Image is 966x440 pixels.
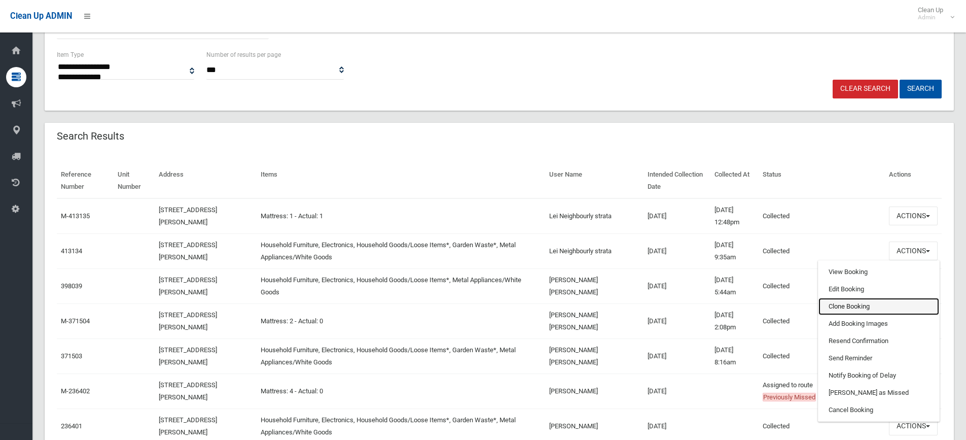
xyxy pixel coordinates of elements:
th: Items [257,163,545,198]
a: 371503 [61,352,82,360]
a: Add Booking Images [818,315,939,332]
a: 398039 [61,282,82,290]
span: Clean Up [913,6,953,21]
a: M-371504 [61,317,90,325]
th: Unit Number [114,163,155,198]
a: [PERSON_NAME] as Missed [818,384,939,401]
td: [PERSON_NAME] [PERSON_NAME] [545,339,643,374]
td: Collected [759,303,885,339]
td: [DATE] 9:35am [710,233,759,268]
button: Actions [889,242,938,260]
td: [DATE] [643,303,710,339]
td: Assigned to route [759,374,885,409]
td: Collected [759,198,885,234]
span: Clean Up ADMIN [10,11,72,21]
label: Item Type [57,49,84,60]
a: [STREET_ADDRESS][PERSON_NAME] [159,381,217,401]
td: [PERSON_NAME] [PERSON_NAME] [545,268,643,303]
td: [DATE] [643,233,710,268]
a: Cancel Booking [818,401,939,419]
td: Mattress: 1 - Actual: 1 [257,198,545,234]
a: [STREET_ADDRESS][PERSON_NAME] [159,346,217,366]
a: Notify Booking of Delay [818,367,939,384]
td: [PERSON_NAME] [545,374,643,409]
a: Clone Booking [818,298,939,315]
td: [DATE] [643,268,710,303]
button: Actions [889,207,938,225]
a: Send Reminder [818,350,939,367]
td: [DATE] [643,374,710,409]
td: Collected [759,268,885,303]
a: 413134 [61,247,82,255]
td: Lei Neighbourly strata [545,198,643,234]
th: Actions [885,163,942,198]
a: View Booking [818,263,939,281]
a: [STREET_ADDRESS][PERSON_NAME] [159,241,217,261]
a: M-236402 [61,387,90,395]
th: Collected At [710,163,759,198]
td: Household Furniture, Electronics, Household Goods/Loose Items*, Metal Appliances/White Goods [257,268,545,303]
th: Status [759,163,885,198]
small: Admin [918,14,943,21]
th: User Name [545,163,643,198]
a: [STREET_ADDRESS][PERSON_NAME] [159,311,217,331]
button: Actions [889,417,938,435]
td: Household Furniture, Electronics, Household Goods/Loose Items*, Garden Waste*, Metal Appliances/W... [257,339,545,374]
button: Search [900,80,942,98]
td: [DATE] 5:44am [710,268,759,303]
td: Collected [759,339,885,374]
a: [STREET_ADDRESS][PERSON_NAME] [159,206,217,226]
td: [DATE] [643,339,710,374]
td: Collected [759,233,885,268]
a: Edit Booking [818,281,939,298]
label: Number of results per page [206,49,281,60]
td: [DATE] [643,198,710,234]
a: [STREET_ADDRESS][PERSON_NAME] [159,416,217,436]
th: Address [155,163,257,198]
td: [PERSON_NAME] [PERSON_NAME] [545,303,643,339]
td: [DATE] 8:16am [710,339,759,374]
th: Reference Number [57,163,114,198]
span: Previously Missed [763,393,816,401]
td: Household Furniture, Electronics, Household Goods/Loose Items*, Garden Waste*, Metal Appliances/W... [257,233,545,268]
a: [STREET_ADDRESS][PERSON_NAME] [159,276,217,296]
td: Lei Neighbourly strata [545,233,643,268]
a: 236401 [61,422,82,430]
td: Mattress: 4 - Actual: 0 [257,374,545,409]
header: Search Results [45,126,136,146]
a: Clear Search [833,80,898,98]
a: M-413135 [61,212,90,220]
a: Resend Confirmation [818,332,939,350]
td: [DATE] 2:08pm [710,303,759,339]
td: [DATE] 12:48pm [710,198,759,234]
th: Intended Collection Date [643,163,710,198]
td: Mattress: 2 - Actual: 0 [257,303,545,339]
